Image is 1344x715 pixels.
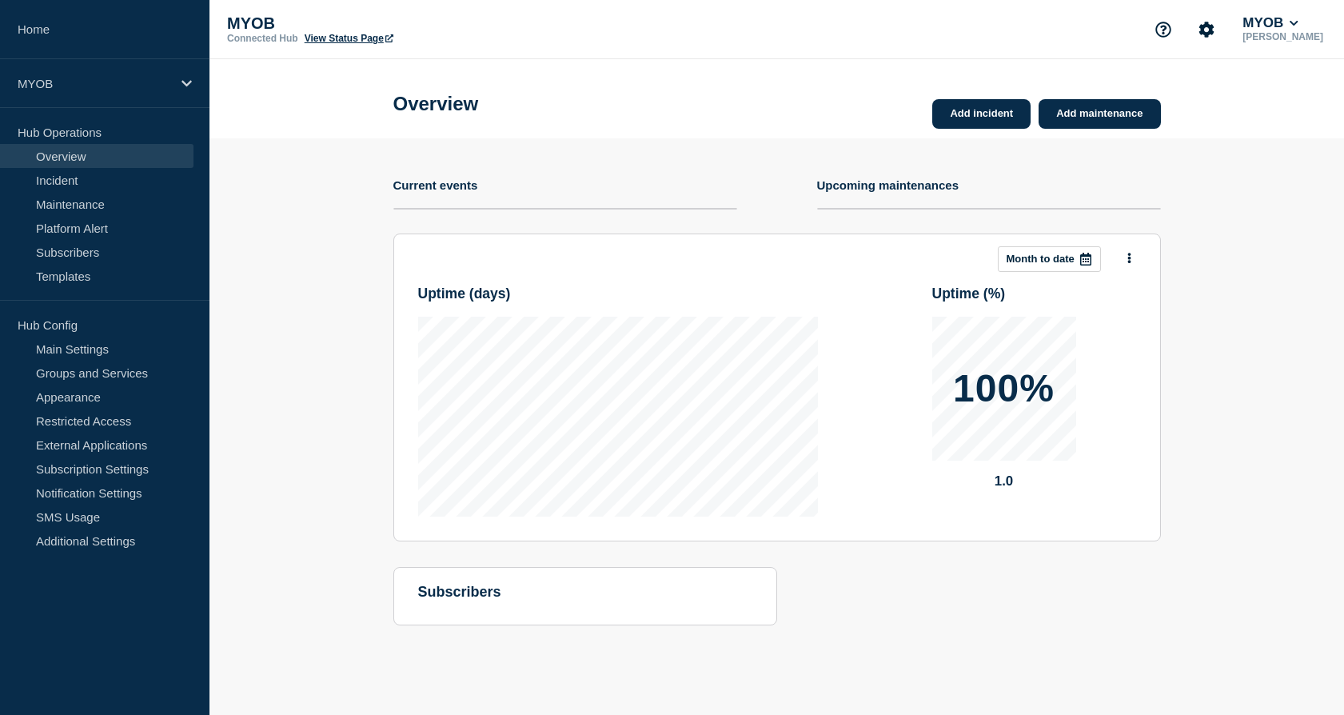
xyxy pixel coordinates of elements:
[998,246,1101,272] button: Month to date
[418,286,511,302] h3: Uptime ( days )
[817,178,959,192] h4: Upcoming maintenances
[1239,31,1326,42] p: [PERSON_NAME]
[227,33,298,44] p: Connected Hub
[393,93,479,115] h1: Overview
[932,286,1006,302] h3: Uptime ( % )
[18,77,171,90] p: MYOB
[1190,13,1223,46] button: Account settings
[1239,15,1302,31] button: MYOB
[305,33,393,44] a: View Status Page
[227,14,547,33] p: MYOB
[393,178,478,192] h4: Current events
[418,584,752,601] h4: subscribers
[1007,253,1075,265] p: Month to date
[1147,13,1180,46] button: Support
[932,473,1076,489] p: 1.0
[953,369,1055,408] p: 100%
[932,99,1031,129] a: Add incident
[1039,99,1160,129] a: Add maintenance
